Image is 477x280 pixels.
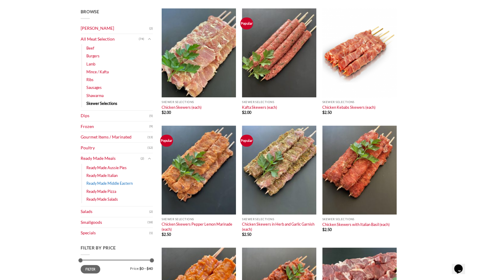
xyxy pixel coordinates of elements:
[139,35,144,44] span: (74)
[162,100,236,104] p: Skewer Selections
[322,218,397,221] p: Skewer Selections
[322,110,324,115] span: $
[162,232,164,237] span: $
[242,100,316,104] p: Skewer Selections
[242,110,244,115] span: $
[81,206,149,217] a: Salads
[322,110,332,115] bdi: 2.50
[242,126,316,215] img: Chicken_Skewers_in_Herb_and_Garlic_Garnish
[141,154,144,163] span: (2)
[86,76,94,84] a: Ribs
[452,256,471,274] iframe: chat widget
[242,232,244,237] span: $
[242,110,251,115] bdi: 2.00
[81,228,149,238] a: Specials
[162,218,236,221] p: Skewer Selections
[146,36,153,42] button: Toggle
[242,218,316,221] p: Skewer Selections
[81,9,99,14] span: Browse
[86,179,133,187] a: Ready Made Middle Eastern
[322,126,397,215] img: Chicken_Skewers_with_Italian_Basil
[86,172,118,179] a: Ready Made Italian
[86,187,116,195] a: Ready Made Pizza
[86,92,104,99] a: Shawarma
[81,34,139,44] a: All Meat Selection
[147,266,153,271] span: $40
[322,100,397,104] p: Skewer Selections
[322,227,332,232] bdi: 2.50
[242,232,251,237] bdi: 2.50
[162,232,171,237] bdi: 2.50
[147,143,153,152] span: (12)
[149,207,153,216] span: (2)
[149,229,153,238] span: (1)
[86,68,109,76] a: Mince / Kafta
[147,133,153,142] span: (13)
[86,99,117,107] a: Skewer Selections
[149,24,153,33] span: (2)
[81,153,141,164] a: Ready Made Meals
[162,105,202,110] a: Chicken Skewers (each)
[81,23,149,34] a: [PERSON_NAME]
[242,222,316,232] a: Chicken Skewers in Herb and Garlic Garnish (each)
[162,222,236,232] a: Chicken Skewers Pepper Lemon Marinade (each)
[86,44,94,52] a: Beef
[147,218,153,227] span: (18)
[81,217,147,228] a: Smallgoods
[162,8,236,97] img: Chicken Skewers
[146,155,153,162] button: Toggle
[242,105,277,110] a: Kafta Skewers (each)
[322,8,397,97] img: Chicken Kebabs Skewers
[86,60,95,68] a: Lamb
[81,111,149,121] a: Dips
[322,227,324,232] span: $
[162,110,164,115] span: $
[81,143,147,153] a: Poultry
[322,105,376,110] a: Chicken Kebabs Skewers (each)
[81,121,149,132] a: Frozen
[139,266,144,271] span: $0
[149,122,153,131] span: (9)
[86,52,100,60] a: Burgers
[86,164,127,172] a: Ready Made Aussie Pies
[81,132,147,142] a: Gourmet Items / Marinated
[322,222,390,227] a: Chicken Skewers with Italian Basil (each)
[162,126,236,215] img: Chicken_Skewers_Pepper_Lemon_Marinade
[81,265,153,270] div: Price: —
[149,111,153,120] span: (5)
[242,8,316,97] img: Kafta Skewers
[86,84,102,91] a: Sausages
[81,245,116,250] span: Filter by price
[81,265,101,273] button: Filter
[162,110,171,115] bdi: 2.00
[86,195,118,203] a: Ready Made Salads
